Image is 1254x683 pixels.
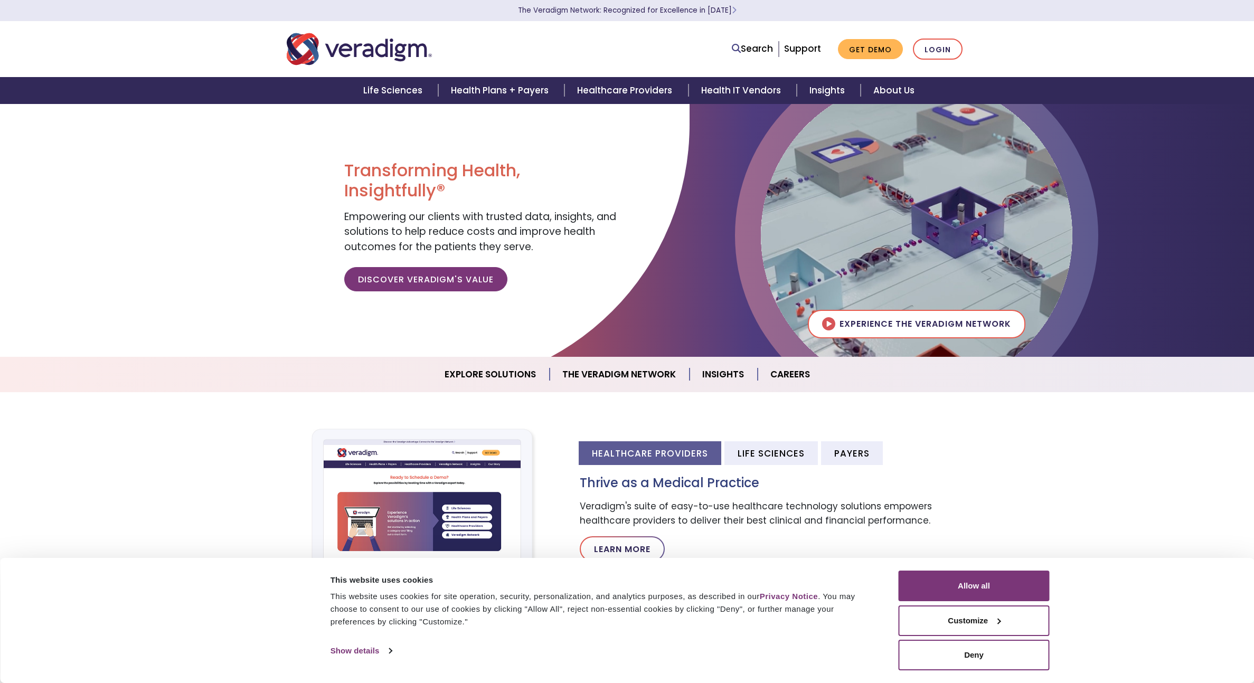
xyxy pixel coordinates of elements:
[331,590,875,628] div: This website uses cookies for site operation, security, personalization, and analytics purposes, ...
[580,499,968,528] p: Veradigm's suite of easy-to-use healthcare technology solutions empowers healthcare providers to ...
[861,77,927,104] a: About Us
[579,441,721,465] li: Healthcare Providers
[732,5,737,15] span: Learn More
[344,210,616,254] span: Empowering our clients with trusted data, insights, and solutions to help reduce costs and improv...
[351,77,438,104] a: Life Sciences
[821,441,883,465] li: Payers
[689,77,797,104] a: Health IT Vendors
[913,39,963,60] a: Login
[758,361,823,388] a: Careers
[899,640,1050,670] button: Deny
[580,536,665,562] a: Learn More
[518,5,737,15] a: The Veradigm Network: Recognized for Excellence in [DATE]Learn More
[732,42,773,56] a: Search
[690,361,758,388] a: Insights
[564,77,688,104] a: Healthcare Providers
[550,361,690,388] a: The Veradigm Network
[899,605,1050,636] button: Customize
[287,32,432,67] img: Veradigm logo
[760,592,818,601] a: Privacy Notice
[899,571,1050,601] button: Allow all
[580,476,968,491] h3: Thrive as a Medical Practice
[432,361,550,388] a: Explore Solutions
[797,77,861,104] a: Insights
[784,42,821,55] a: Support
[438,77,564,104] a: Health Plans + Payers
[838,39,903,60] a: Get Demo
[331,643,392,659] a: Show details
[344,267,507,291] a: Discover Veradigm's Value
[724,441,818,465] li: Life Sciences
[331,574,875,586] div: This website uses cookies
[344,160,619,201] h1: Transforming Health, Insightfully®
